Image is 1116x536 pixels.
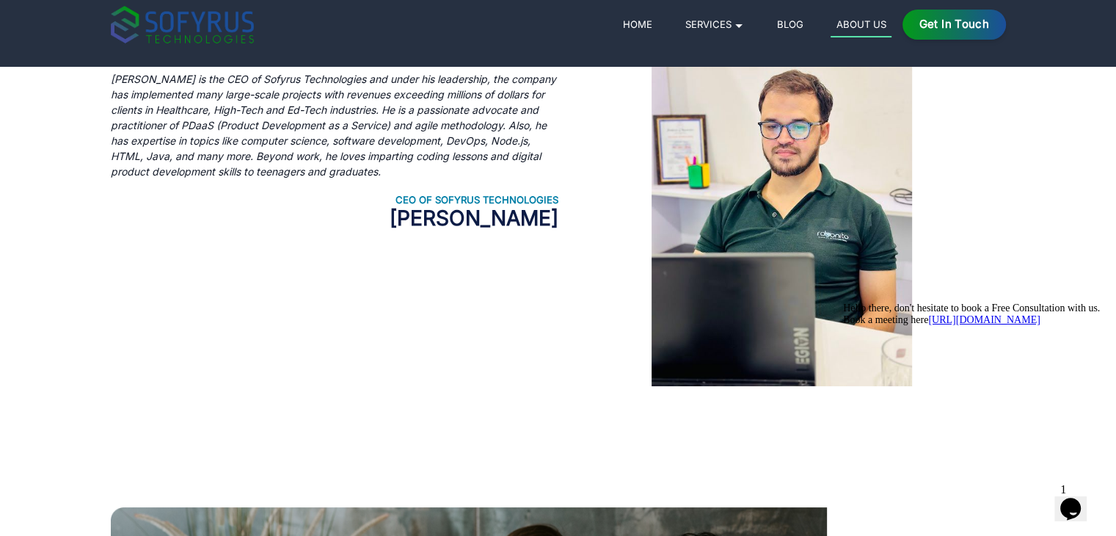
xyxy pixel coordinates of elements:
img: sofyrus [111,6,254,43]
a: Home [617,15,657,33]
span: Hello there, don't hesitate to book a Free Consultation with us. Book a meeting here [6,6,263,29]
a: About Us [831,15,891,37]
p: CEO of Sofyrus Technologies [111,193,558,207]
img: CEO of Sofyrus [652,38,913,387]
a: Blog [771,15,809,33]
a: Get in Touch [902,10,1006,40]
iframe: chat widget [837,297,1101,470]
a: [URL][DOMAIN_NAME] [91,18,203,29]
div: Hello there, don't hesitate to book a Free Consultation with us.Book a meeting here[URL][DOMAIN_N... [6,6,270,29]
a: Services 🞃 [679,15,749,33]
iframe: chat widget [1054,477,1101,521]
i: [PERSON_NAME] is the CEO of Sofyrus Technologies and under his leadership, the company has implem... [111,73,556,178]
a: [PERSON_NAME] [111,206,558,231]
